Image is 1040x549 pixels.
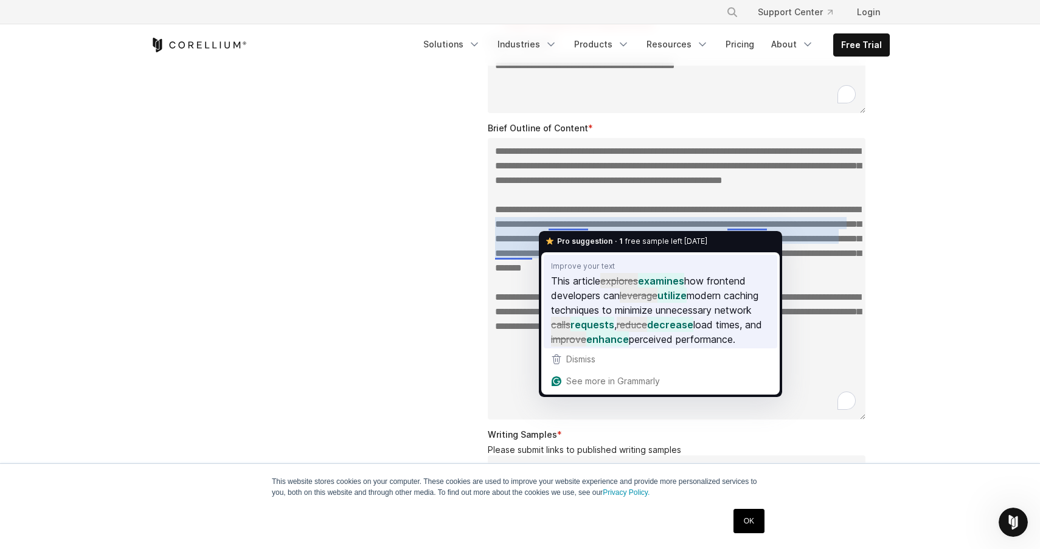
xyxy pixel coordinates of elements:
[567,33,637,55] a: Products
[718,33,761,55] a: Pricing
[488,138,865,420] textarea: To enrich screen reader interactions, please activate Accessibility in Grammarly extension settings
[416,33,890,57] div: Navigation Menu
[847,1,890,23] a: Login
[999,508,1028,537] iframe: Intercom live chat
[488,123,588,133] span: Brief Outline of Content
[488,444,870,455] legend: Please submit links to published writing samples
[416,33,488,55] a: Solutions
[490,33,564,55] a: Industries
[603,488,650,497] a: Privacy Policy.
[639,33,716,55] a: Resources
[733,509,764,533] a: OK
[764,33,821,55] a: About
[150,38,247,52] a: Corellium Home
[272,476,768,498] p: This website stores cookies on your computer. These cookies are used to improve your website expe...
[748,1,842,23] a: Support Center
[721,1,743,23] button: Search
[712,1,890,23] div: Navigation Menu
[488,52,865,113] textarea: To enrich screen reader interactions, please activate Accessibility in Grammarly extension settings
[488,429,557,440] span: Writing Samples
[834,34,889,56] a: Free Trial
